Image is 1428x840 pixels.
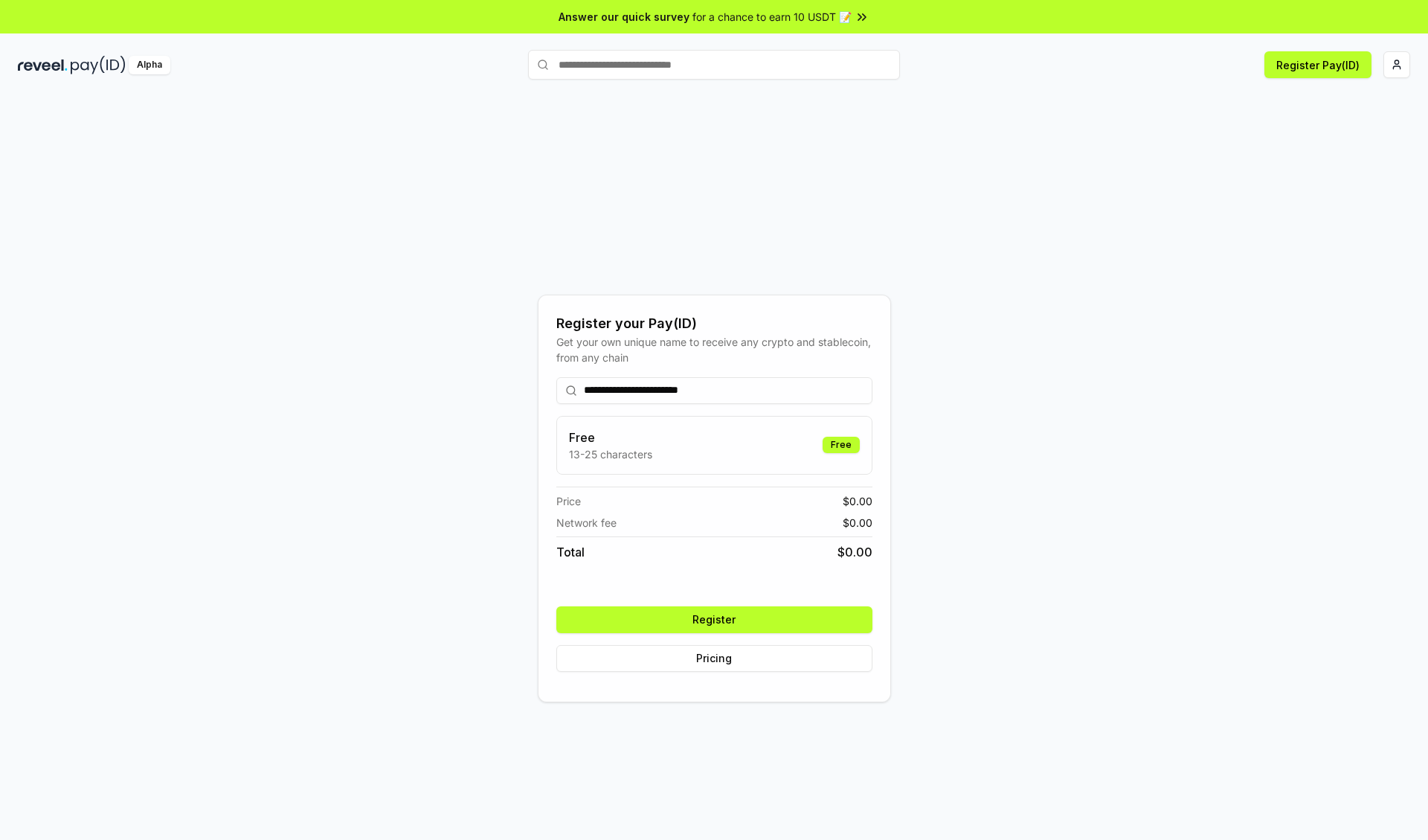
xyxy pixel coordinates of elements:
[823,437,860,453] div: Free
[18,56,68,74] img: reveel_dark
[556,606,872,633] button: Register
[837,543,872,561] span: $ 0.00
[569,446,652,462] p: 13-25 characters
[692,9,852,25] span: for a chance to earn 10 USDT 📝
[556,543,585,561] span: Total
[569,429,652,446] h3: Free
[556,313,872,334] div: Register your Pay(ID)
[556,493,581,509] span: Price
[556,334,872,365] div: Get your own unique name to receive any crypto and stablecoin, from any chain
[843,493,872,509] span: $ 0.00
[556,645,872,672] button: Pricing
[556,515,617,530] span: Network fee
[71,56,126,74] img: pay_id
[129,56,170,74] div: Alpha
[843,515,872,530] span: $ 0.00
[559,9,689,25] span: Answer our quick survey
[1264,51,1371,78] button: Register Pay(ID)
